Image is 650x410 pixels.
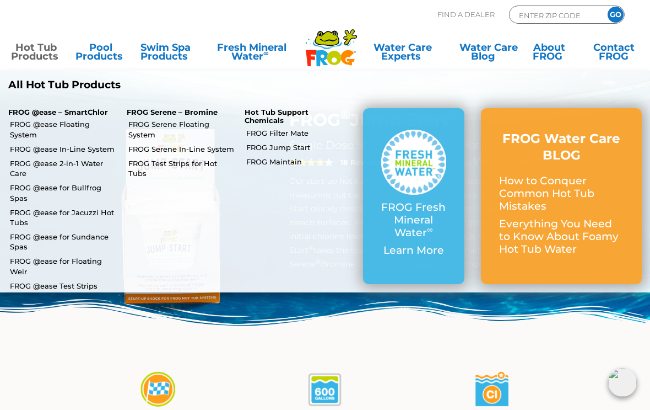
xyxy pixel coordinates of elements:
[10,183,118,203] a: FROG @ease for Bullfrog Spas
[139,370,177,409] img: jumpstart-01
[459,43,510,65] a: Water CareBlog
[518,9,592,22] input: Zip Code Form
[128,144,237,154] a: FROG Serene In-Line System
[11,43,61,65] a: Hot TubProducts
[306,370,344,409] img: jumpstart-02
[10,119,118,139] a: FROG @ease Floating System
[499,131,624,262] a: FROG Water Care BLOG How to Conquer Common Hot Tub Mistakes Everything You Need to Know About Foa...
[10,207,118,227] a: FROG @ease for Jacuzzi Hot Tubs
[128,158,237,178] a: FROG Test Strips for Hot Tubs
[10,256,118,276] a: FROG @ease for Floating Weir
[245,108,346,125] p: Hot Tub Support Chemicals
[263,49,269,57] sup: ∞
[127,108,229,117] p: FROG Serene – Bromine
[381,201,447,239] p: FROG Fresh Mineral Water
[128,119,237,139] a: FROG Serene Floating System
[8,79,317,92] a: All Hot Tub Products
[10,281,118,291] a: FROG @ease Test Strips
[608,7,624,23] input: GO
[499,131,624,164] h3: FROG Water Care BLOG
[381,130,447,263] a: FROG Fresh Mineral Water∞ Learn More
[360,43,445,65] a: Water CareExperts
[589,43,639,65] a: ContactFROG
[246,142,355,152] a: FROG Jump Start
[381,244,447,257] p: Learn More
[608,368,637,397] img: openIcon
[499,175,624,212] p: How to Conquer Common Hot Tub Mistakes
[10,144,118,154] a: FROG @ease In-Line System
[473,370,511,409] img: jumpstart-03
[140,43,191,65] a: Swim SpaProducts
[524,43,575,65] a: AboutFROG
[427,225,432,235] sup: ∞
[75,43,126,65] a: PoolProducts
[499,218,624,255] p: Everything You Need to Know About Foamy Hot Tub Water
[10,232,118,252] a: FROG @ease for Sundance Spas
[10,158,118,178] a: FROG @ease 2-in-1 Water Care
[246,128,355,138] a: FROG Filter Mate
[246,157,355,167] a: FROG Maintain
[8,108,110,117] p: FROG @ease – SmartChlor
[205,43,299,65] a: Fresh MineralWater∞
[437,6,495,24] p: Find A Dealer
